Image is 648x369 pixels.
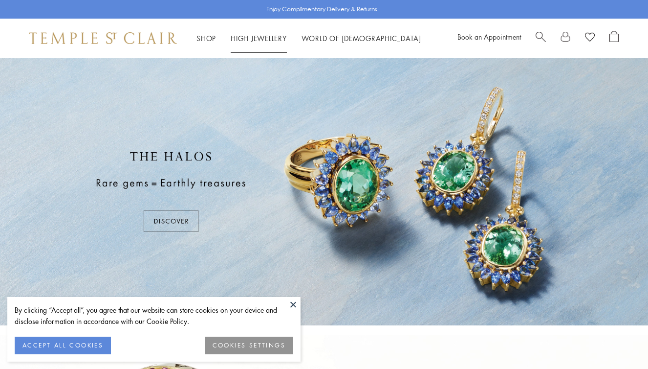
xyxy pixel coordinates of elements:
[609,31,619,46] a: Open Shopping Bag
[302,33,421,43] a: World of [DEMOGRAPHIC_DATA]World of [DEMOGRAPHIC_DATA]
[196,32,421,45] nav: Main navigation
[266,4,377,14] p: Enjoy Complimentary Delivery & Returns
[585,31,595,46] a: View Wishlist
[15,337,111,354] button: ACCEPT ALL COOKIES
[196,33,216,43] a: ShopShop
[231,33,287,43] a: High JewelleryHigh Jewellery
[536,31,546,46] a: Search
[29,32,177,44] img: Temple St. Clair
[457,32,521,42] a: Book an Appointment
[599,323,638,359] iframe: Gorgias live chat messenger
[205,337,293,354] button: COOKIES SETTINGS
[15,304,293,327] div: By clicking “Accept all”, you agree that our website can store cookies on your device and disclos...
